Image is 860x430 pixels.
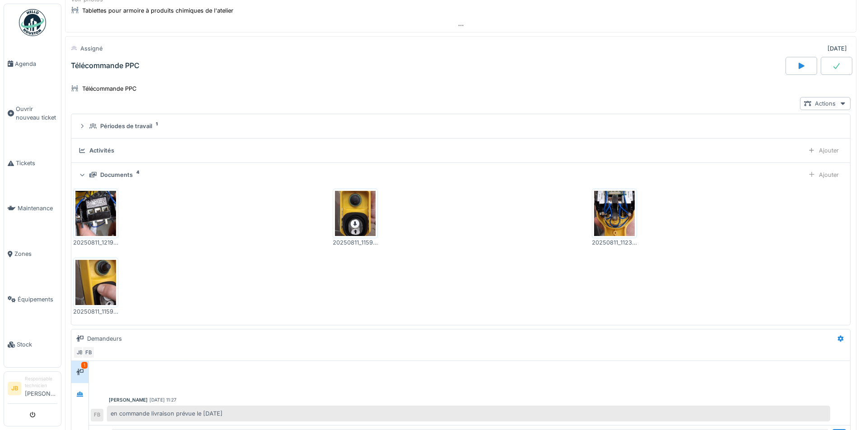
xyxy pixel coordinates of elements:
a: Stock [4,322,61,367]
div: 20250811_115914.jpg [333,238,378,247]
div: [DATE] 11:27 [149,397,177,403]
img: yepjv8dezut32m7opbpzz6zpav8f [594,191,635,236]
div: en commande livraison prévue le [DATE] [107,406,830,421]
img: 4277dkdv8c7g3tcudh8awskw0dqo [75,191,116,236]
li: JB [8,382,21,395]
a: Maintenance [4,186,61,231]
div: [DATE] [827,44,847,53]
span: Zones [14,250,57,258]
div: 20250811_121900.jpg [73,238,118,247]
div: Documents [100,171,133,179]
div: Périodes de travail [100,122,152,130]
div: [PERSON_NAME] [109,397,148,403]
a: Zones [4,231,61,277]
span: Ouvrir nouveau ticket [16,105,57,122]
div: Télécommande PPC [71,61,139,70]
img: mkqyz7b30ab1fnx4sc0zsa08jcf2 [75,260,116,305]
summary: Périodes de travail1 [75,118,846,134]
a: Équipements [4,277,61,322]
img: Badge_color-CXgf-gQk.svg [19,9,46,36]
div: 20250811_115924.jpg [73,307,118,316]
div: Actions [800,97,851,110]
summary: Documents4Ajouter [75,166,846,183]
div: 1 [81,362,88,369]
div: Ajouter [804,144,843,157]
a: Tickets [4,140,61,186]
span: Stock [17,340,57,349]
div: Tablettes pour armoire à produits chimiques de l'atelier [82,6,233,15]
summary: ActivitésAjouter [75,142,846,159]
div: Demandeurs [87,334,122,343]
div: Responsable technicien [25,375,57,389]
div: 20250811_112340.jpg [592,238,637,247]
span: Maintenance [18,204,57,213]
a: Agenda [4,41,61,87]
div: FB [91,409,103,421]
img: 98tzf8fo709ak4cvw8uzu11gyues [335,191,376,236]
div: Ajouter [804,168,843,181]
span: Équipements [18,295,57,304]
div: Activités [89,146,114,155]
div: JB [73,346,86,359]
div: Assigné [80,44,102,53]
a: JB Responsable technicien[PERSON_NAME] [8,375,57,404]
div: FB [82,346,95,359]
span: Tickets [16,159,57,167]
li: [PERSON_NAME] [25,375,57,402]
div: Télécommande PPC [82,84,136,93]
span: Agenda [15,60,57,68]
a: Ouvrir nouveau ticket [4,87,61,141]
